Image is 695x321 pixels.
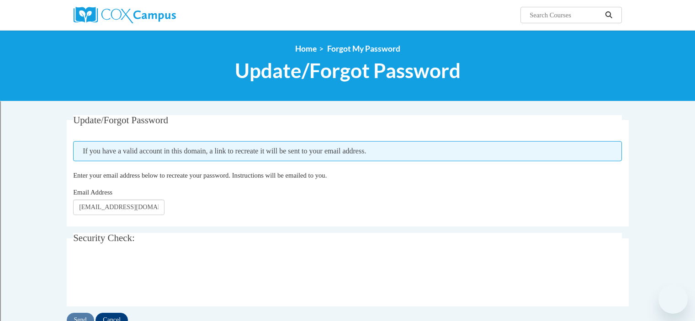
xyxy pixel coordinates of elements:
[658,284,688,314] iframe: Button to launch messaging window
[327,44,400,53] span: Forgot My Password
[529,10,602,21] input: Search Courses
[74,7,247,23] a: Cox Campus
[295,44,317,53] a: Home
[74,7,176,23] img: Cox Campus
[602,10,615,21] button: Search
[235,58,461,83] span: Update/Forgot Password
